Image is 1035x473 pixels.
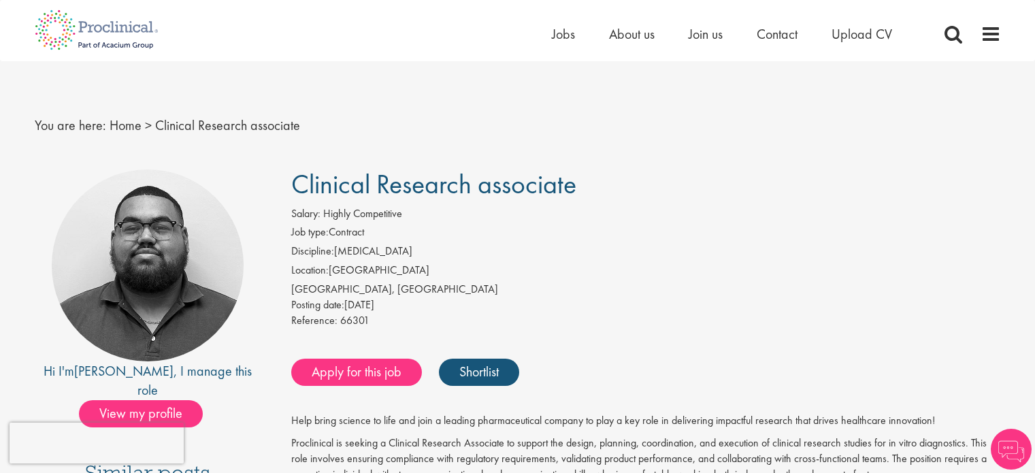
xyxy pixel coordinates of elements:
[291,206,321,222] label: Salary:
[991,429,1032,470] img: Chatbot
[79,403,216,421] a: View my profile
[291,359,422,386] a: Apply for this job
[757,25,798,43] a: Contact
[552,25,575,43] a: Jobs
[291,225,329,240] label: Job type:
[145,116,152,134] span: >
[291,263,1001,282] li: [GEOGRAPHIC_DATA]
[291,225,1001,244] li: Contract
[35,361,261,400] div: Hi I'm , I manage this role
[155,116,300,134] span: Clinical Research associate
[291,297,344,312] span: Posting date:
[10,423,184,463] iframe: reCAPTCHA
[291,167,576,201] span: Clinical Research associate
[291,313,338,329] label: Reference:
[323,206,402,221] span: Highly Competitive
[832,25,892,43] a: Upload CV
[110,116,142,134] a: breadcrumb link
[609,25,655,43] a: About us
[689,25,723,43] a: Join us
[52,169,244,361] img: imeage of recruiter Ashley Bennett
[439,359,519,386] a: Shortlist
[291,297,1001,313] div: [DATE]
[291,244,334,259] label: Discipline:
[291,413,1001,429] p: Help bring science to life and join a leading pharmaceutical company to play a key role in delive...
[291,282,1001,297] div: [GEOGRAPHIC_DATA], [GEOGRAPHIC_DATA]
[35,116,106,134] span: You are here:
[291,244,1001,263] li: [MEDICAL_DATA]
[340,313,369,327] span: 66301
[291,263,329,278] label: Location:
[74,362,174,380] a: [PERSON_NAME]
[79,400,203,427] span: View my profile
